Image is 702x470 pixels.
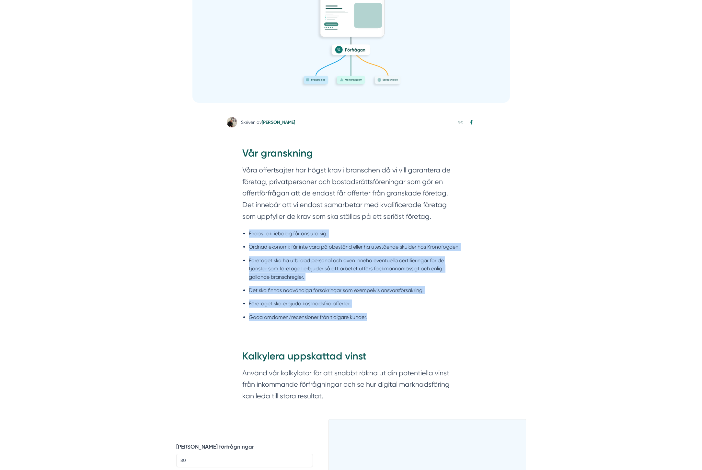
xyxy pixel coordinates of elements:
a: Dela på Facebook [467,118,476,126]
li: Företaget ska erbjuda kostnadsfria offerter. [249,300,460,308]
li: Goda omdömen/recensioner från tidigare kunder. [249,313,460,321]
section: Använd vår kalkylator för att snabbt räkna ut din potentiella vinst från inkommande förfrågningar... [242,367,460,405]
svg: Facebook [469,120,474,125]
li: Ordnad ekonomi: får inte vara på obestånd eller ha utestående skulder hos Kronofogden. [249,243,460,251]
h2: Kalkylera uppskattad vinst [242,349,460,367]
li: Företaget ska ha utbildad personal och även inneha eventuella certifieringar för de tjänster som ... [249,256,460,281]
section: Våra offertsajter har högst krav i branschen då vi vill garantera de företag, privatpersoner och ... [242,164,460,225]
div: Skriven av [241,119,295,126]
li: Endast aktiebolag får ansluta sig. [249,229,460,238]
label: [PERSON_NAME] förfrågningar [176,442,313,451]
li: Det ska finnas nödvändiga försäkringar som exempelvis ansvarsförsäkring. [249,286,460,294]
img: Victor Blomberg [227,117,237,127]
a: Kopiera länk [457,118,465,126]
h2: Vår granskning [242,146,460,164]
a: [PERSON_NAME] [262,120,295,125]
